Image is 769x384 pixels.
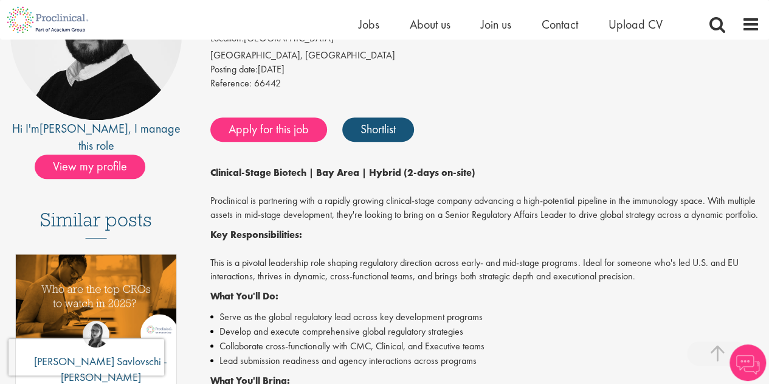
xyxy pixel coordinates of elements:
li: Serve as the global regulatory lead across key development programs [210,310,760,324]
img: Theodora Savlovschi - Wicks [83,321,109,347]
strong: What You'll Do: [210,290,278,302]
img: Top 10 CROs 2025 | Proclinical [16,254,176,338]
a: View my profile [35,157,157,173]
a: About us [410,16,450,32]
a: Upload CV [609,16,663,32]
label: Reference: [210,77,252,91]
a: Apply for this job [210,117,327,142]
a: Link to a post [16,254,176,362]
strong: Clinical-Stage Biotech | Bay Area | Hybrid (2-days on-site) [210,166,475,179]
img: Chatbot [729,344,766,381]
a: Join us [481,16,511,32]
span: 66442 [254,77,281,89]
p: Proclinical is partnering with a rapidly growing clinical-stage company advancing a high-potentia... [210,166,760,222]
strong: Key Responsibilities: [210,228,302,241]
a: Shortlist [342,117,414,142]
div: [DATE] [210,63,760,77]
h3: Similar posts [40,209,152,239]
a: [PERSON_NAME] [40,120,128,136]
li: [GEOGRAPHIC_DATA] [210,32,760,49]
div: Hi I'm , I manage this role [9,120,183,155]
span: View my profile [35,155,145,179]
a: Contact [542,16,578,32]
a: Jobs [359,16,379,32]
li: Collaborate cross-functionally with CMC, Clinical, and Executive teams [210,339,760,354]
p: This is a pivotal leadership role shaping regulatory direction across early- and mid-stage progra... [210,228,760,284]
li: Lead submission readiness and agency interactions across programs [210,354,760,368]
span: Posting date: [210,63,258,75]
iframe: reCAPTCHA [9,339,164,375]
li: Develop and execute comprehensive global regulatory strategies [210,324,760,339]
div: [GEOGRAPHIC_DATA], [GEOGRAPHIC_DATA] [210,49,760,63]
